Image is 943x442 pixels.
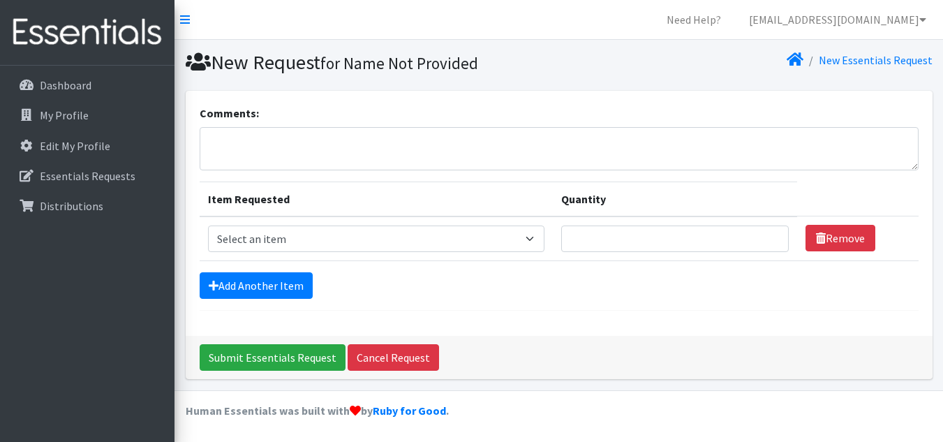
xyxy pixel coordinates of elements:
th: Quantity [553,182,797,216]
a: Add Another Item [200,272,313,299]
p: My Profile [40,108,89,122]
a: Distributions [6,192,169,220]
th: Item Requested [200,182,554,216]
strong: Human Essentials was built with by . [186,404,449,418]
label: Comments: [200,105,259,121]
a: Essentials Requests [6,162,169,190]
a: Remove [805,225,875,251]
img: HumanEssentials [6,9,169,56]
a: Ruby for Good [373,404,446,418]
h1: New Request [186,50,554,75]
a: [EMAIL_ADDRESS][DOMAIN_NAME] [738,6,937,34]
a: Need Help? [655,6,732,34]
p: Distributions [40,199,103,213]
p: Essentials Requests [40,169,135,183]
a: Cancel Request [348,344,439,371]
a: Edit My Profile [6,132,169,160]
p: Dashboard [40,78,91,92]
a: My Profile [6,101,169,129]
p: Edit My Profile [40,139,110,153]
a: Dashboard [6,71,169,99]
small: for Name Not Provided [320,53,478,73]
a: New Essentials Request [819,53,933,67]
input: Submit Essentials Request [200,344,346,371]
